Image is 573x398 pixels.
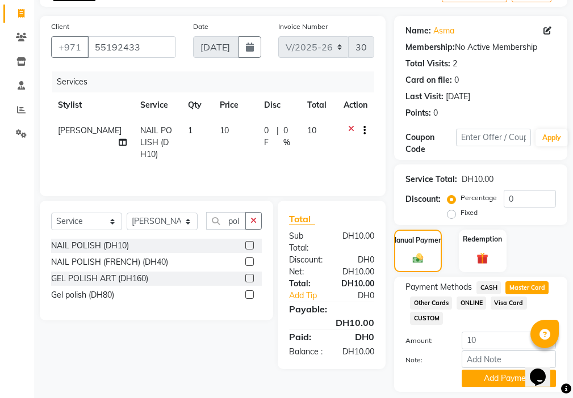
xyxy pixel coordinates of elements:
[283,125,294,149] span: 0 %
[405,25,431,37] div: Name:
[281,316,383,329] div: DH10.00
[281,330,332,344] div: Paid:
[453,58,457,70] div: 2
[51,289,114,301] div: Gel polish (DH80)
[340,290,383,302] div: DH0
[505,281,549,294] span: Master Card
[51,22,69,32] label: Client
[264,125,273,149] span: 0 F
[281,266,332,278] div: Net:
[491,297,527,310] span: Visa Card
[332,346,383,358] div: DH10.00
[281,254,332,266] div: Discount:
[307,125,316,136] span: 10
[220,125,229,136] span: 10
[193,22,208,32] label: Date
[391,235,445,245] label: Manual Payment
[433,25,454,37] a: Asma
[188,125,193,136] span: 1
[278,22,328,32] label: Invoice Number
[461,193,497,203] label: Percentage
[454,74,459,86] div: 0
[87,36,176,58] input: Search by Name/Mobile/Email/Code
[213,92,257,118] th: Price
[457,297,486,310] span: ONLINE
[410,312,443,325] span: CUSTOM
[51,240,129,252] div: NAIL POLISH (DH10)
[536,129,568,146] button: Apply
[281,290,340,302] a: Add Tip
[181,92,213,118] th: Qty
[397,355,453,365] label: Note:
[462,173,493,185] div: DH10.00
[463,234,502,244] label: Redemption
[405,193,441,205] div: Discount:
[52,71,383,92] div: Services
[405,58,450,70] div: Total Visits:
[410,297,452,310] span: Other Cards
[277,125,279,149] span: |
[405,107,431,119] div: Points:
[473,251,492,265] img: _gift.svg
[332,230,383,254] div: DH10.00
[281,278,332,290] div: Total:
[140,125,172,159] span: NAIL POLISH (DH10)
[433,107,438,119] div: 0
[405,41,455,53] div: Membership:
[51,36,89,58] button: +971
[405,173,457,185] div: Service Total:
[461,208,478,218] label: Fixed
[289,213,315,225] span: Total
[257,92,300,118] th: Disc
[476,281,501,294] span: CASH
[405,41,556,53] div: No Active Membership
[332,330,383,344] div: DH0
[281,346,332,358] div: Balance :
[462,350,556,368] input: Add Note
[337,92,374,118] th: Action
[300,92,337,118] th: Total
[525,353,562,387] iframe: chat widget
[58,125,122,136] span: [PERSON_NAME]
[332,254,383,266] div: DH0
[405,132,455,155] div: Coupon Code
[281,230,332,254] div: Sub Total:
[405,91,444,103] div: Last Visit:
[409,252,426,264] img: _cash.svg
[446,91,470,103] div: [DATE]
[281,302,383,316] div: Payable:
[462,332,556,349] input: Amount
[405,74,452,86] div: Card on file:
[133,92,181,118] th: Service
[397,336,453,346] label: Amount:
[456,129,531,146] input: Enter Offer / Coupon Code
[206,212,246,230] input: Search or Scan
[462,370,556,387] button: Add Payment
[51,92,133,118] th: Stylist
[51,256,168,268] div: NAIL POLISH (FRENCH) (DH40)
[332,278,383,290] div: DH10.00
[332,266,383,278] div: DH10.00
[405,281,472,293] span: Payment Methods
[51,273,148,285] div: GEL POLISH ART (DH160)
